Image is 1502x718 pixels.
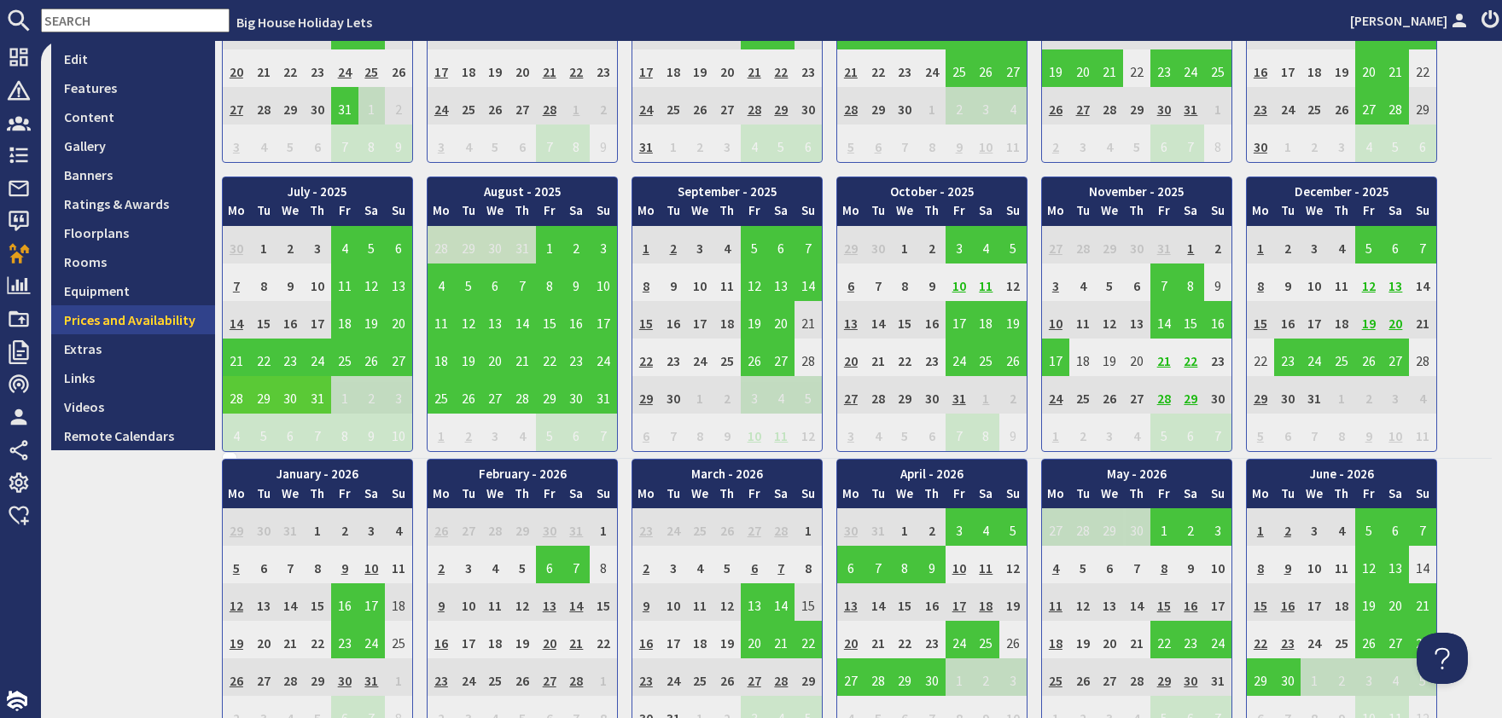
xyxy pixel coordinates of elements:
td: 9 [385,124,412,162]
td: 28 [837,87,865,124]
td: 14 [509,301,536,339]
td: 8 [632,263,660,301]
a: Rooms [51,247,215,276]
td: 21 [837,49,865,87]
a: Edit [51,44,215,73]
td: 6 [1123,263,1150,301]
a: Prices and Availability [51,305,215,334]
td: 3 [713,124,741,162]
td: 5 [481,124,509,162]
td: 26 [973,49,1000,87]
th: Fr [1150,201,1178,226]
td: 18 [713,301,741,339]
td: 28 [741,87,768,124]
td: 3 [223,124,250,162]
td: 28 [536,87,563,124]
td: 6 [481,263,509,301]
td: 1 [1247,226,1274,263]
th: Su [1204,201,1231,226]
td: 6 [509,124,536,162]
td: 18 [455,49,482,87]
td: 28 [250,87,277,124]
td: 11 [331,263,358,301]
th: We [481,201,509,226]
td: 11 [973,263,1000,301]
td: 20 [509,49,536,87]
td: 1 [1204,87,1231,124]
th: Fr [1355,201,1383,226]
th: Sa [768,201,795,226]
td: 14 [223,301,250,339]
th: Tu [660,201,687,226]
td: 5 [277,124,304,162]
iframe: Toggle Customer Support [1417,633,1468,684]
th: Fr [741,201,768,226]
td: 7 [795,226,822,263]
a: Links [51,363,215,392]
th: We [1096,201,1123,226]
td: 9 [946,124,973,162]
td: 30 [795,87,822,124]
td: 25 [358,49,386,87]
td: 21 [536,49,563,87]
td: 29 [837,226,865,263]
td: 22 [865,49,892,87]
td: 13 [768,263,795,301]
th: Th [1123,201,1150,226]
th: Tu [250,201,277,226]
td: 4 [713,226,741,263]
th: Su [385,201,412,226]
td: 6 [795,124,822,162]
td: 7 [509,263,536,301]
th: Th [713,201,741,226]
td: 2 [277,226,304,263]
td: 29 [1123,87,1150,124]
td: 7 [1409,226,1436,263]
td: 14 [795,263,822,301]
td: 31 [331,87,358,124]
td: 22 [1123,49,1150,87]
td: 13 [837,301,865,339]
td: 17 [590,301,617,339]
th: Su [1409,201,1436,226]
td: 11 [428,301,455,339]
td: 15 [250,301,277,339]
td: 18 [660,49,687,87]
td: 19 [741,301,768,339]
td: 4 [331,226,358,263]
td: 10 [1301,263,1328,301]
td: 14 [1409,263,1436,301]
a: Gallery [51,131,215,160]
td: 9 [660,263,687,301]
td: 24 [331,49,358,87]
td: 15 [632,301,660,339]
td: 27 [999,49,1027,87]
img: staytech_i_w-64f4e8e9ee0a9c174fd5317b4b171b261742d2d393467e5bdba4413f4f884c10.svg [7,691,27,711]
td: 9 [590,124,617,162]
th: Tu [1274,201,1301,226]
td: 23 [795,49,822,87]
td: 3 [1042,263,1069,301]
td: 7 [865,263,892,301]
td: 26 [481,87,509,124]
td: 3 [304,226,331,263]
th: Sa [973,201,1000,226]
th: Mo [1247,201,1274,226]
td: 6 [865,124,892,162]
td: 5 [1123,124,1150,162]
td: 5 [1096,263,1123,301]
td: 27 [509,87,536,124]
td: 31 [509,226,536,263]
td: 3 [590,226,617,263]
td: 1 [358,87,386,124]
td: 7 [536,124,563,162]
td: 27 [223,87,250,124]
td: 19 [686,49,713,87]
td: 8 [1247,263,1274,301]
th: Mo [1042,201,1069,226]
td: 16 [563,301,591,339]
td: 8 [358,124,386,162]
th: Tu [1069,201,1097,226]
td: 28 [428,226,455,263]
td: 20 [385,301,412,339]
